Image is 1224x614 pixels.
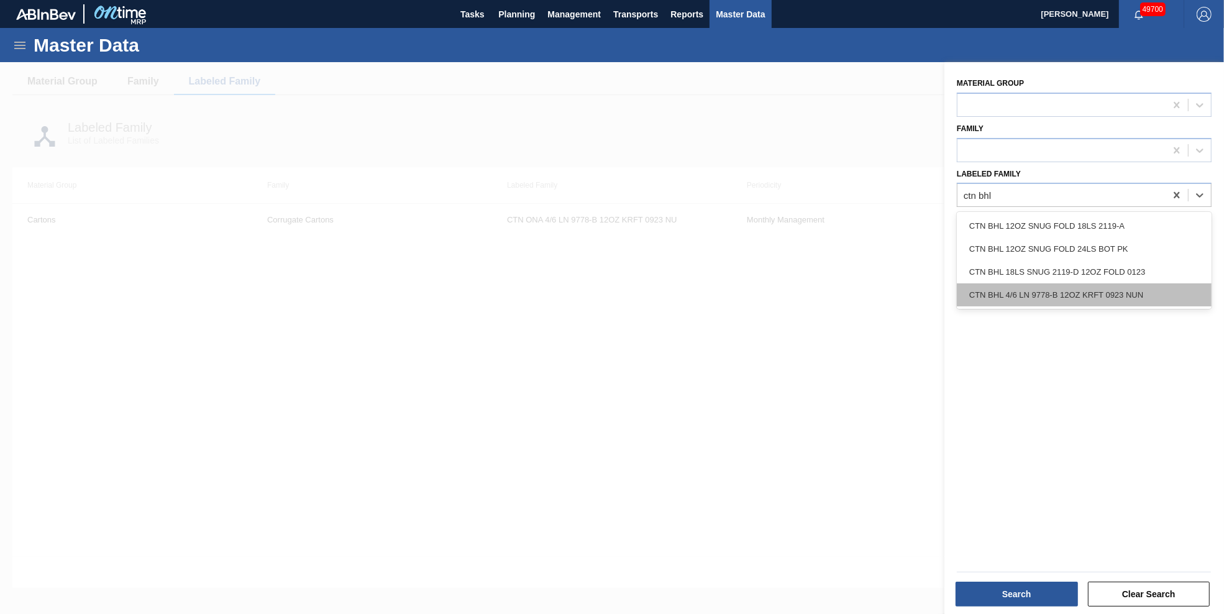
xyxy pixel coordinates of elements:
span: 49700 [1140,2,1166,16]
div: CTN BHL 12OZ SNUG FOLD 24LS BOT PK [957,237,1212,260]
span: Transports [613,7,658,22]
span: Reports [670,7,703,22]
button: Clear Search [1088,582,1210,607]
div: CTN BHL 4/6 LN 9778-B 12OZ KRFT 0923 NUN [957,283,1212,306]
img: Logout [1197,7,1212,22]
label: Family [957,124,984,133]
label: Labeled Family [957,170,1021,178]
span: Planning [498,7,535,22]
span: Master Data [716,7,765,22]
label: Material Group [957,79,1024,88]
span: Management [547,7,601,22]
img: TNhmsLtSVTkK8tSr43FrP2fwEKptu5GPRR3wAAAABJRU5ErkJggg== [16,9,76,20]
h1: Master Data [34,38,254,52]
div: CTN BHL 12OZ SNUG FOLD 18LS 2119-A [957,214,1212,237]
button: Search [956,582,1078,607]
span: Tasks [459,7,486,22]
div: CTN BHL 18LS SNUG 2119-D 12OZ FOLD 0123 [957,260,1212,283]
button: Notifications [1119,6,1159,23]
